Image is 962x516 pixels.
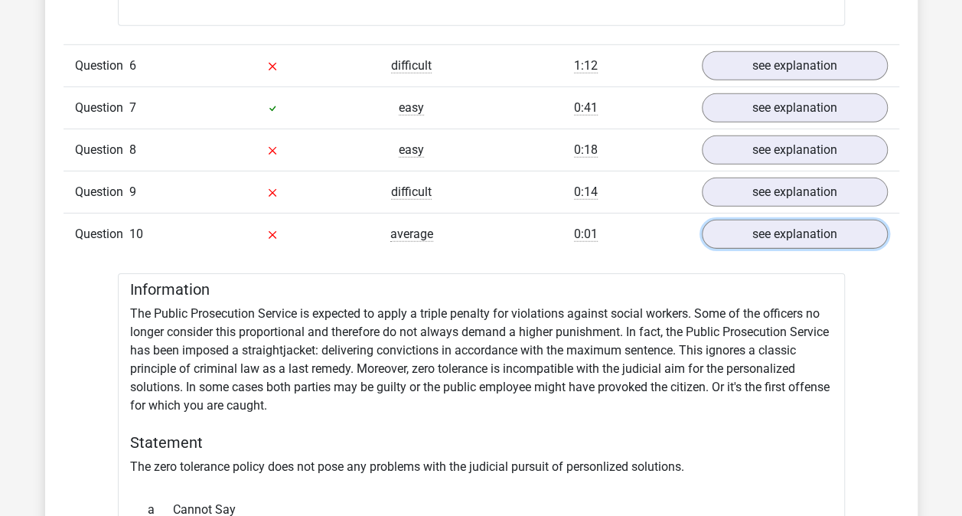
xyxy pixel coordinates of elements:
span: 0:41 [574,100,598,116]
span: 8 [129,142,136,157]
a: see explanation [702,220,888,249]
span: difficult [391,185,432,200]
span: 6 [129,58,136,73]
span: 0:14 [574,185,598,200]
h5: Statement [130,433,833,452]
span: easy [399,142,424,158]
span: Question [75,57,129,75]
span: Question [75,141,129,159]
span: 10 [129,227,143,241]
span: Question [75,225,129,243]
span: 0:18 [574,142,598,158]
span: easy [399,100,424,116]
h5: Information [130,280,833,299]
a: see explanation [702,136,888,165]
span: difficult [391,58,432,73]
a: see explanation [702,93,888,122]
span: 9 [129,185,136,199]
span: 0:01 [574,227,598,242]
a: see explanation [702,51,888,80]
span: Question [75,183,129,201]
span: 7 [129,100,136,115]
span: average [390,227,433,242]
span: Question [75,99,129,117]
a: see explanation [702,178,888,207]
span: 1:12 [574,58,598,73]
